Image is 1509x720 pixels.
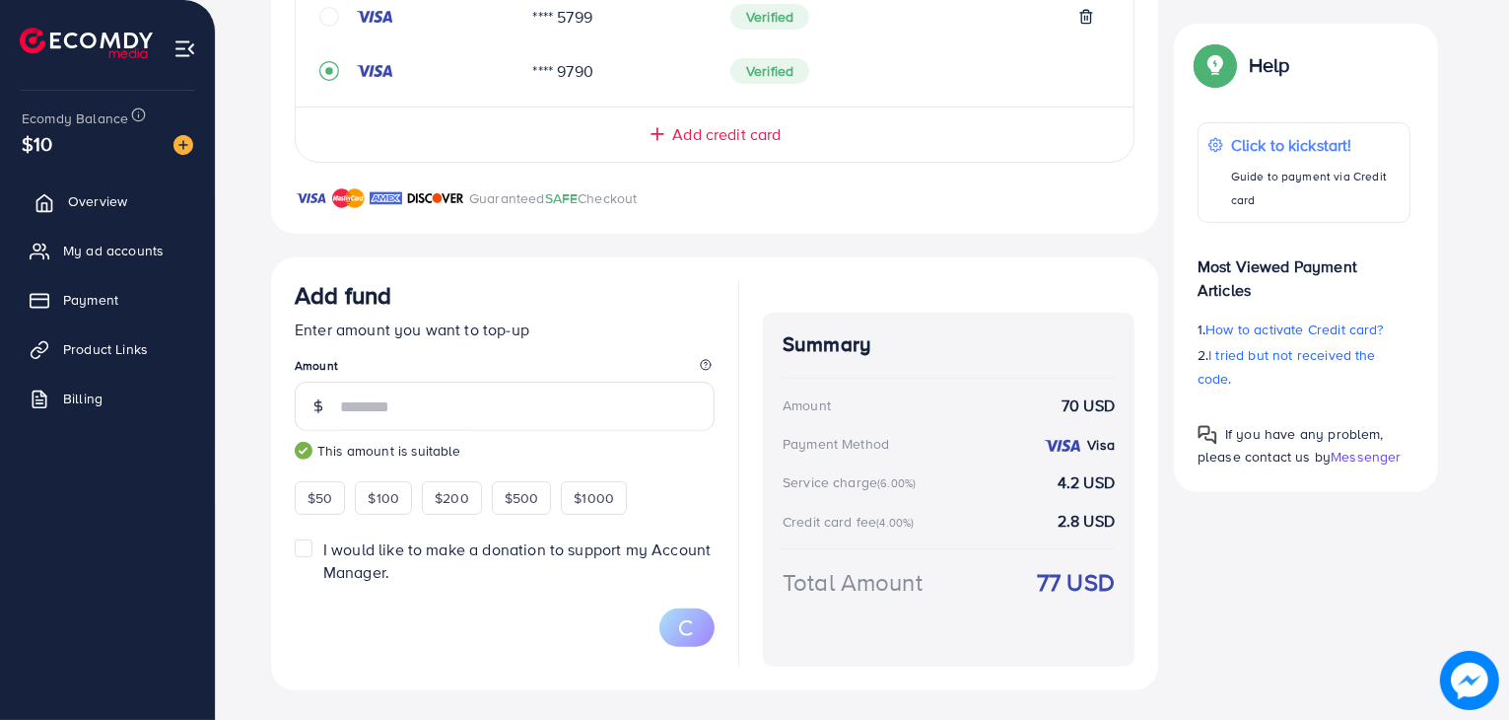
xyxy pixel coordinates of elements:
span: How to activate Credit card? [1205,320,1383,339]
p: Most Viewed Payment Articles [1198,239,1410,302]
svg: circle [319,7,339,27]
legend: Amount [295,357,715,382]
img: image [173,135,193,155]
span: $10 [22,129,52,158]
small: (6.00%) [877,475,916,491]
span: $1000 [574,488,614,508]
span: If you have any problem, please contact us by [1198,424,1384,467]
img: brand [295,186,327,210]
strong: 2.8 USD [1058,510,1115,533]
div: Total Amount [783,565,923,600]
div: Amount [783,396,831,415]
span: My ad accounts [63,241,164,260]
p: 2. [1198,343,1410,391]
img: credit [355,9,394,25]
p: Click to kickstart! [1231,133,1400,157]
img: logo [20,28,153,58]
img: image [1440,651,1499,710]
span: Messenger [1331,447,1401,467]
span: Overview [68,191,127,211]
img: Popup guide [1198,425,1217,445]
img: guide [295,442,312,460]
div: Service charge [783,472,922,492]
div: Payment Method [783,434,889,454]
strong: 70 USD [1062,395,1115,417]
img: credit [1043,438,1082,454]
small: This amount is suitable [295,441,715,461]
img: menu [173,37,196,60]
a: My ad accounts [15,231,200,270]
span: $500 [505,488,539,508]
small: (4.00%) [876,515,914,531]
span: Verified [730,58,809,84]
svg: record circle [319,61,339,81]
a: Product Links [15,329,200,369]
img: brand [332,186,365,210]
a: Overview [15,181,200,221]
p: Guide to payment via Credit card [1231,165,1400,212]
div: Credit card fee [783,512,921,532]
span: $50 [308,488,332,508]
p: 1. [1198,318,1410,341]
span: Ecomdy Balance [22,108,128,128]
p: Enter amount you want to top-up [295,318,715,341]
strong: 77 USD [1037,565,1115,600]
h4: Summary [783,332,1115,357]
span: $100 [368,488,399,508]
span: I tried but not received the code. [1198,345,1376,389]
p: Guaranteed Checkout [469,186,638,210]
img: credit [355,63,394,79]
span: SAFE [545,188,579,208]
span: Add credit card [672,123,781,146]
a: Billing [15,379,200,418]
span: Product Links [63,339,148,359]
strong: 4.2 USD [1058,471,1115,494]
p: Help [1249,53,1290,77]
span: Payment [63,290,118,310]
img: brand [407,186,464,210]
img: Popup guide [1198,47,1233,83]
span: Verified [730,4,809,30]
img: brand [370,186,402,210]
h3: Add fund [295,281,391,310]
span: Billing [63,389,103,408]
span: $200 [435,488,469,508]
strong: Visa [1087,435,1115,455]
span: I would like to make a donation to support my Account Manager. [323,539,711,583]
a: Payment [15,280,200,320]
